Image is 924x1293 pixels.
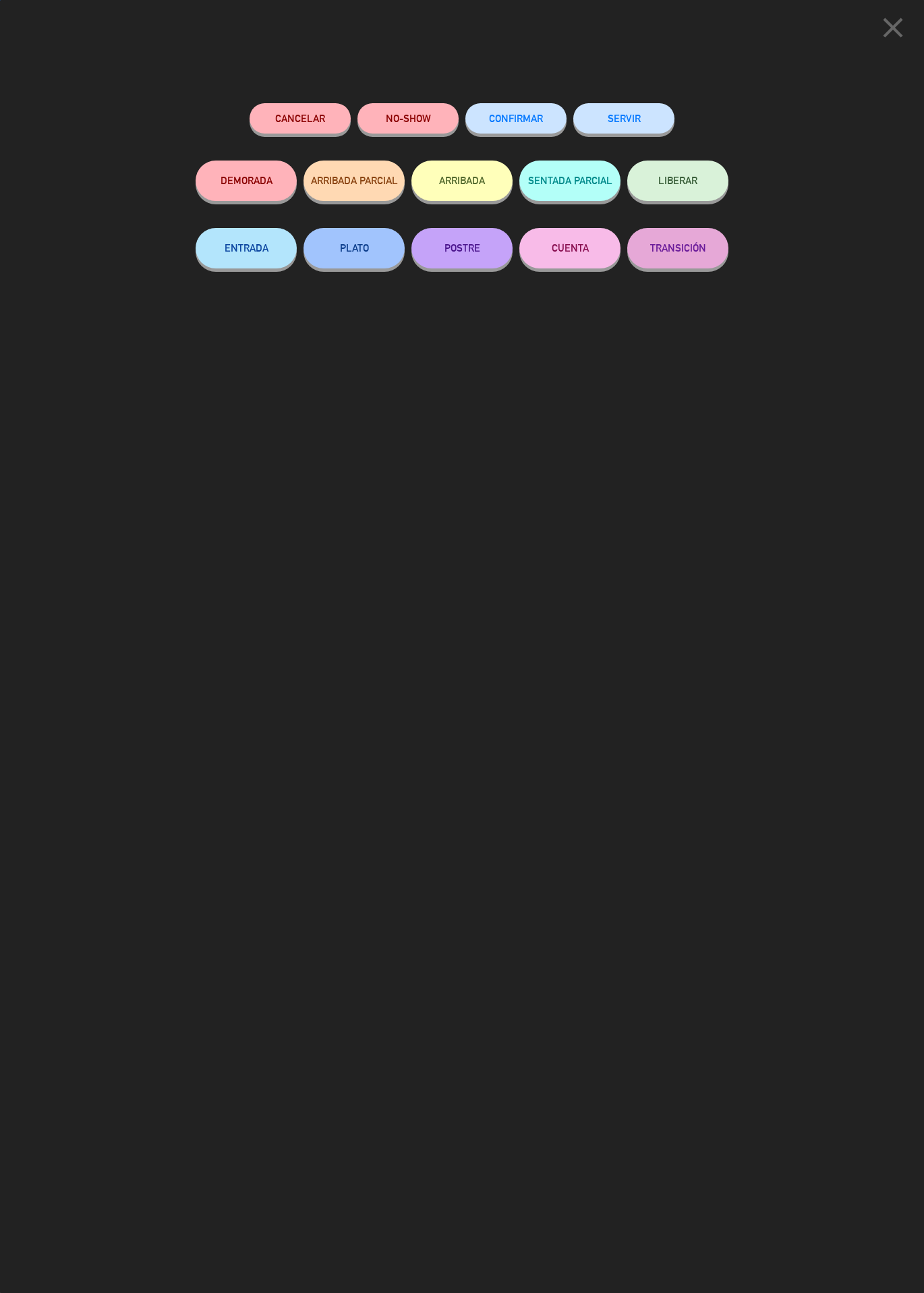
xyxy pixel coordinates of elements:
[311,175,398,186] span: ARRIBADA PARCIAL
[627,161,728,201] button: LIBERAR
[573,103,674,134] button: SERVIR
[489,113,543,124] span: CONFIRMAR
[196,161,297,201] button: DEMORADA
[357,103,459,134] button: NO-SHOW
[519,161,620,201] button: SENTADA PARCIAL
[627,228,728,268] button: TRANSICIÓN
[465,103,567,134] button: CONFIRMAR
[411,228,513,268] button: POSTRE
[872,10,914,50] button: close
[658,175,697,186] span: LIBERAR
[519,228,620,268] button: CUENTA
[411,161,513,201] button: ARRIBADA
[876,11,910,45] i: close
[304,228,405,268] button: PLATO
[196,228,297,268] button: ENTRADA
[250,103,351,134] button: Cancelar
[304,161,405,201] button: ARRIBADA PARCIAL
